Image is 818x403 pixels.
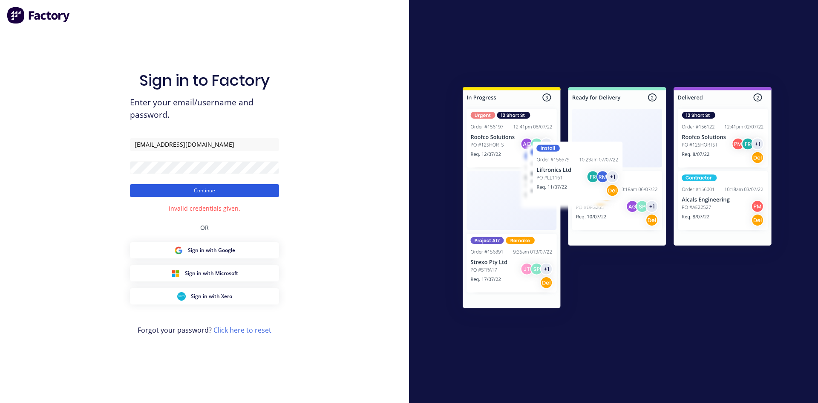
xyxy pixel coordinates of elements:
[138,325,271,335] span: Forgot your password?
[130,265,279,281] button: Microsoft Sign inSign in with Microsoft
[169,204,240,213] div: Invalid credentials given.
[174,246,183,255] img: Google Sign in
[185,270,238,277] span: Sign in with Microsoft
[191,293,232,300] span: Sign in with Xero
[130,288,279,304] button: Xero Sign inSign in with Xero
[188,246,235,254] span: Sign in with Google
[200,213,209,242] div: OR
[171,269,180,278] img: Microsoft Sign in
[130,138,279,151] input: Email/Username
[213,325,271,335] a: Click here to reset
[444,70,790,328] img: Sign in
[177,292,186,301] img: Xero Sign in
[139,71,270,90] h1: Sign in to Factory
[130,242,279,258] button: Google Sign inSign in with Google
[130,184,279,197] button: Continue
[130,96,279,121] span: Enter your email/username and password.
[7,7,71,24] img: Factory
